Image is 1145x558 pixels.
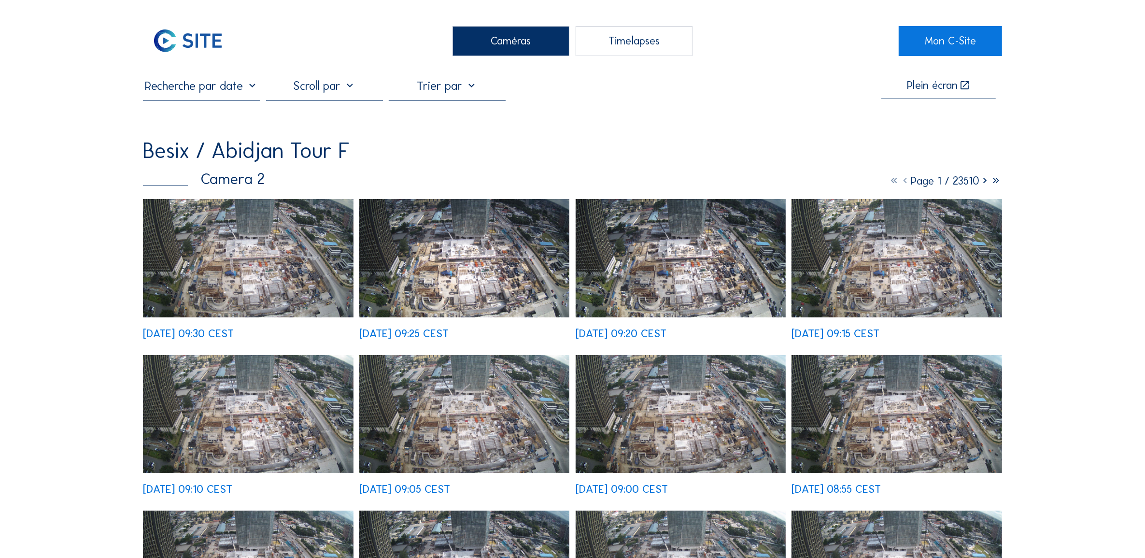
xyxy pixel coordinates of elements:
img: image_53481536 [143,355,353,473]
div: [DATE] 08:55 CEST [792,484,881,495]
div: [DATE] 09:00 CEST [576,484,668,495]
div: Plein écran [907,80,958,92]
div: Caméras [452,26,569,56]
img: image_53481205 [576,355,786,473]
img: image_53481950 [359,199,569,317]
span: Page 1 / 23510 [911,174,980,187]
a: Mon C-Site [899,26,1002,56]
img: image_53482082 [143,199,353,317]
img: image_53481307 [359,355,569,473]
img: image_53481705 [576,199,786,317]
div: [DATE] 09:20 CEST [576,329,666,340]
div: Besix / Abidjan Tour F [143,140,350,161]
div: [DATE] 09:05 CEST [359,484,450,495]
div: [DATE] 09:25 CEST [359,329,449,340]
a: C-SITE Logo [143,26,246,56]
div: [DATE] 09:30 CEST [143,329,234,340]
div: [DATE] 09:15 CEST [792,329,879,340]
img: image_53481635 [792,199,1002,317]
input: Recherche par date 󰅀 [143,78,260,93]
div: Timelapses [576,26,693,56]
div: Camera 2 [143,172,265,187]
img: image_53481118 [792,355,1002,473]
img: C-SITE Logo [143,26,233,56]
div: [DATE] 09:10 CEST [143,484,232,495]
